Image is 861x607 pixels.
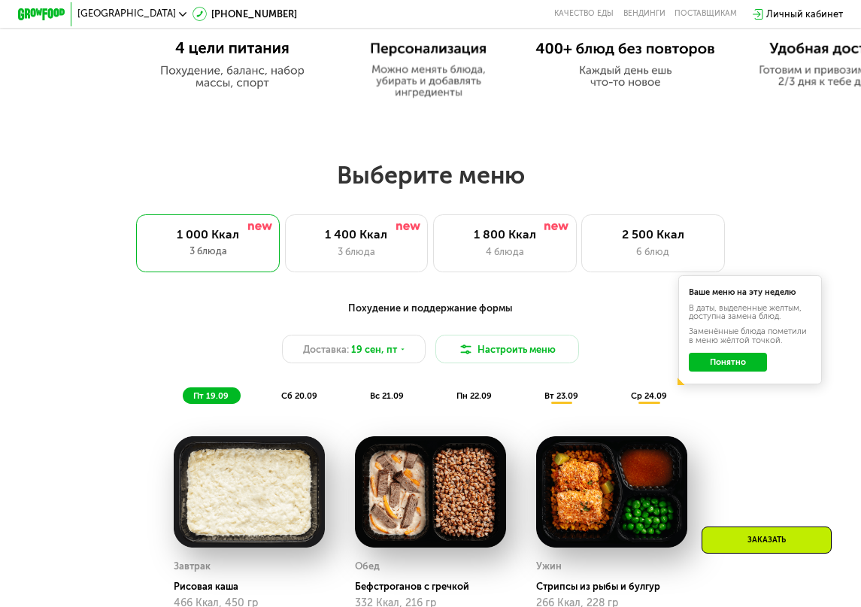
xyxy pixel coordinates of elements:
[435,335,579,363] button: Настроить меню
[38,160,823,190] h2: Выберите меню
[77,9,176,19] span: [GEOGRAPHIC_DATA]
[148,244,268,258] div: 3 блюда
[148,227,268,241] div: 1 000 Ккал
[689,353,767,372] button: Понятно
[702,527,832,554] div: Заказать
[544,391,578,401] span: вт 23.09
[193,391,229,401] span: пт 19.09
[174,557,211,575] div: Завтрак
[689,327,811,344] div: Заменённые блюда пометили в меню жёлтой точкой.
[297,227,415,241] div: 1 400 Ккал
[174,581,335,593] div: Рисовая каша
[594,244,712,259] div: 6 блюд
[689,288,811,296] div: Ваше меню на эту неделю
[536,581,697,593] div: Стрипсы из рыбы и булгур
[303,342,349,357] span: Доставка:
[456,391,492,401] span: пн 22.09
[370,391,404,401] span: вс 21.09
[297,244,415,259] div: 3 блюда
[536,557,562,575] div: Ужин
[766,7,843,21] div: Личный кабинет
[77,301,784,316] div: Похудение и поддержание формы
[193,7,297,21] a: [PHONE_NUMBER]
[554,9,614,19] a: Качество еды
[689,304,811,320] div: В даты, выделенные желтым, доступна замена блюд.
[623,9,665,19] a: Вендинги
[594,227,712,241] div: 2 500 Ккал
[281,391,317,401] span: сб 20.09
[675,9,737,19] div: поставщикам
[631,391,667,401] span: ср 24.09
[355,557,380,575] div: Обед
[446,244,564,259] div: 4 блюда
[446,227,564,241] div: 1 800 Ккал
[355,581,516,593] div: Бефстроганов с гречкой
[351,342,397,357] span: 19 сен, пт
